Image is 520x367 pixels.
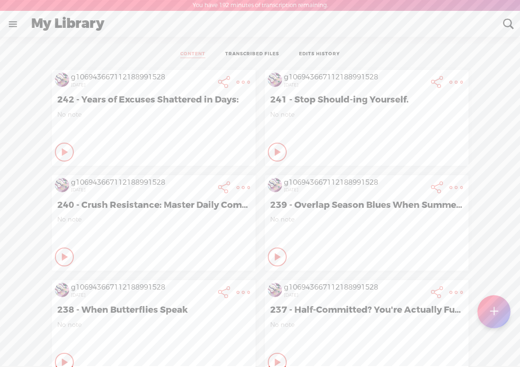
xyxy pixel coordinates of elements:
div: [DATE] [284,292,426,298]
span: No note [57,321,250,329]
span: No note [57,215,250,223]
span: 241 - Stop Should-ing Yourself. [270,94,463,105]
a: TRANSCRIBED FILES [225,51,279,58]
img: http%3A%2F%2Fres.cloudinary.com%2Ftrebble-fm%2Fimage%2Fupload%2Fv1726024757%2Fcom.trebble.trebble... [55,73,69,87]
div: g106943667112188991528 [284,283,426,292]
img: http%3A%2F%2Fres.cloudinary.com%2Ftrebble-fm%2Fimage%2Fupload%2Fv1726024757%2Fcom.trebble.trebble... [268,283,282,297]
span: No note [57,111,250,119]
div: [DATE] [71,187,213,193]
span: 238 - When Butterflies Speak [57,304,250,316]
label: You have 192 minutes of transcription remaining. [193,2,328,9]
span: 239 - Overlap Season Blues When Summer Fun Meets Fall Fears [270,199,463,211]
span: 237 - Half-Committed? You're Actually Fully Screwed [270,304,463,316]
img: http%3A%2F%2Fres.cloudinary.com%2Ftrebble-fm%2Fimage%2Fupload%2Fv1726024757%2Fcom.trebble.trebble... [268,73,282,87]
div: [DATE] [71,82,213,88]
div: g106943667112188991528 [71,178,213,188]
div: g106943667112188991528 [284,73,426,82]
div: [DATE] [284,187,426,193]
img: http%3A%2F%2Fres.cloudinary.com%2Ftrebble-fm%2Fimage%2Fupload%2Fv1726024757%2Fcom.trebble.trebble... [268,178,282,192]
a: EDITS HISTORY [299,51,340,58]
div: g106943667112188991528 [284,178,426,188]
div: My Library [25,12,496,36]
div: g106943667112188991528 [71,283,213,292]
div: g106943667112188991528 [71,73,213,82]
a: CONTENT [180,51,205,58]
span: 240 - Crush Resistance: Master Daily Commitment Like a Pro (no alien voice) [57,199,250,211]
img: http%3A%2F%2Fres.cloudinary.com%2Ftrebble-fm%2Fimage%2Fupload%2Fv1726024757%2Fcom.trebble.trebble... [55,283,69,297]
div: [DATE] [71,292,213,298]
span: 242 - Years of Excuses Shattered in Days: [57,94,250,105]
img: http%3A%2F%2Fres.cloudinary.com%2Ftrebble-fm%2Fimage%2Fupload%2Fv1726024757%2Fcom.trebble.trebble... [55,178,69,192]
span: No note [270,321,463,329]
span: No note [270,111,463,119]
div: [DATE] [284,82,426,88]
span: No note [270,215,463,223]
